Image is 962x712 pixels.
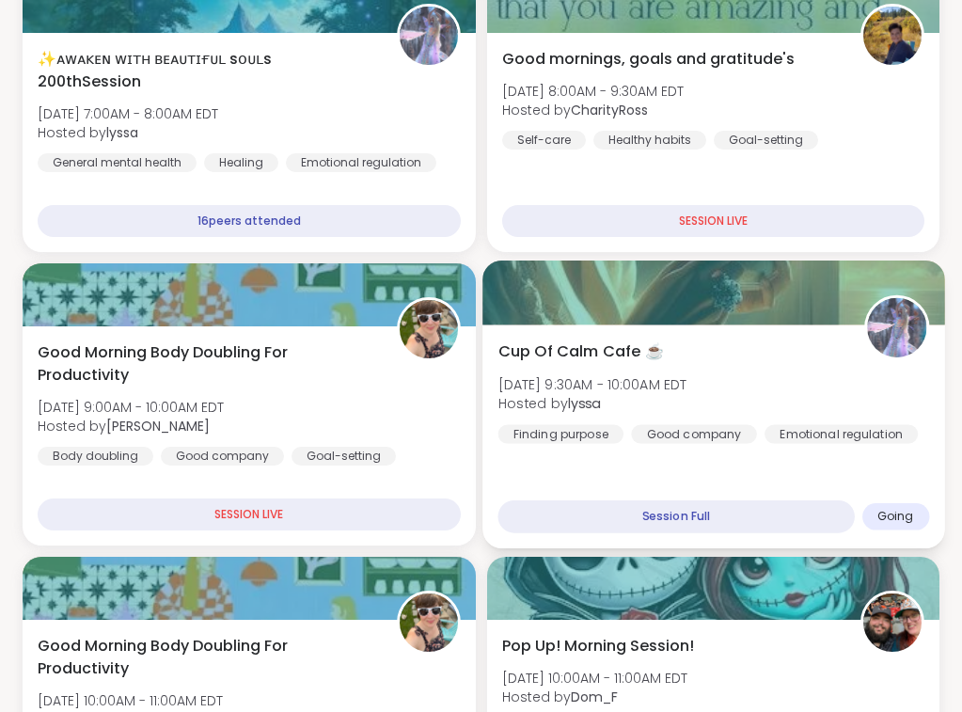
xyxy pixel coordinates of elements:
span: [DATE] 9:00AM - 10:00AM EDT [38,398,224,417]
span: Hosted by [502,101,684,119]
img: Adrienne_QueenOfTheDawn [400,300,458,358]
b: CharityRoss [571,101,648,119]
div: Goal-setting [292,447,396,466]
span: Pop Up! Morning Session! [502,635,694,657]
div: Healing [204,153,278,172]
img: lyssa [400,7,458,65]
div: Goal-setting [714,131,818,150]
span: [DATE] 7:00AM - 8:00AM EDT [38,104,218,123]
div: Finding purpose [497,424,623,443]
div: General mental health [38,153,197,172]
span: Good mornings, goals and gratitude's [502,48,795,71]
div: Body doubling [38,447,153,466]
span: Good Morning Body Doubling For Productivity [38,341,376,387]
img: Adrienne_QueenOfTheDawn [400,593,458,652]
img: CharityRoss [863,7,922,65]
span: Hosted by [502,688,687,706]
span: Good Morning Body Doubling For Productivity [38,635,376,680]
b: Dom_F [571,688,618,706]
div: Emotional regulation [286,153,436,172]
div: Session Full [497,500,854,533]
span: Going [876,509,913,524]
span: Cup Of Calm Cafe ☕️ [497,340,663,362]
img: Dom_F [863,593,922,652]
span: [DATE] 10:00AM - 11:00AM EDT [38,691,223,710]
b: lyssa [106,123,138,142]
div: Emotional regulation [765,424,918,443]
div: Good company [631,424,757,443]
span: ✨ᴀᴡᴀᴋᴇɴ ᴡɪᴛʜ ʙᴇᴀᴜᴛɪғᴜʟ sᴏᴜʟs 200thSession [38,48,376,93]
span: [DATE] 10:00AM - 11:00AM EDT [502,669,687,688]
img: lyssa [866,298,925,357]
span: Hosted by [38,123,218,142]
div: SESSION LIVE [38,498,461,530]
div: Good company [161,447,284,466]
b: [PERSON_NAME] [106,417,210,435]
span: Hosted by [497,394,686,413]
span: [DATE] 8:00AM - 9:30AM EDT [502,82,684,101]
b: lyssa [567,394,600,413]
span: [DATE] 9:30AM - 10:00AM EDT [497,374,686,393]
div: 16 peers attended [38,205,461,237]
div: Healthy habits [593,131,706,150]
div: Self-care [502,131,586,150]
span: Hosted by [38,417,224,435]
div: SESSION LIVE [502,205,925,237]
